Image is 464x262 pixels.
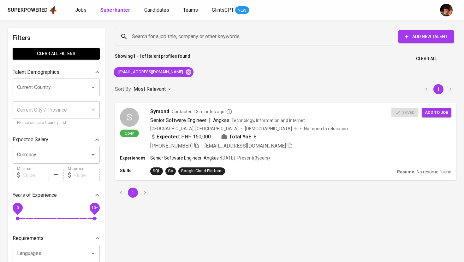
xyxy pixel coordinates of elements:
[422,108,451,118] button: Add to job
[403,33,449,41] span: Add New Talent
[150,125,239,132] div: [GEOGRAPHIC_DATA], [GEOGRAPHIC_DATA]
[75,6,88,14] a: Jobs
[100,6,132,14] a: Superhunter
[18,50,95,58] span: Clear All filters
[212,6,249,14] a: GlintsGPT NEW
[150,108,169,115] span: Symond
[420,84,456,94] nav: pagination navigation
[144,7,169,13] span: Candidates
[89,83,98,92] button: Open
[13,232,100,245] div: Requirements
[153,168,160,174] div: SQL
[150,133,211,141] div: PHP 150,000
[91,206,98,210] span: 10+
[115,53,190,65] p: Showing of talent profiles found
[397,169,414,175] p: Resume
[8,7,48,14] div: Superpowered
[89,249,98,258] button: Open
[150,143,193,149] span: [PHONE_NUMBER]
[75,7,86,13] span: Jobs
[114,69,187,75] span: [EMAIL_ADDRESS][DOMAIN_NAME]
[183,7,198,13] span: Teams
[413,53,440,65] button: Clear All
[74,169,100,181] input: Value
[13,66,100,79] div: Talent Demographics
[89,150,98,159] button: Open
[13,48,100,60] button: Clear All filters
[133,54,142,59] b: 1 - 1
[213,117,229,123] span: Angkas
[8,5,57,15] a: Superpoweredapp logo
[115,85,131,93] p: Sort By
[120,108,139,127] div: S
[134,85,166,93] p: Most Relevant
[226,108,232,115] svg: By Philippines recruiter
[128,188,138,198] button: page 1
[231,118,305,123] span: Technology, Information and Internet
[425,109,448,116] span: Add to job
[168,168,173,174] div: Go
[114,67,193,77] div: [EMAIL_ADDRESS][DOMAIN_NAME]
[146,54,149,59] b: 1
[416,55,437,63] span: Clear All
[100,7,130,13] b: Superhunter
[245,125,293,132] span: [DEMOGRAPHIC_DATA]
[120,155,150,161] p: Experiences
[212,7,234,13] span: GlintsGPT
[157,133,180,141] b: Expected:
[13,235,44,242] p: Requirements
[23,169,49,181] input: Value
[183,6,199,14] a: Teams
[120,167,150,174] p: Skills
[304,125,348,132] p: Not open to relocation
[229,133,253,141] b: Total YoE:
[13,191,57,199] p: Years of Experience
[13,33,100,43] h6: Filters
[433,84,443,94] button: page 1
[235,7,249,14] span: NEW
[115,103,456,180] a: SOpenSymondContacted 13 minutes agoSenior Software Engineer|AngkasTechnology, Information and Int...
[13,133,100,146] div: Expected Salary
[219,155,270,161] p: • [DATE] - Present ( 3 years )
[16,206,19,210] span: 0
[150,117,206,123] span: Senior Software Engineer
[172,108,232,115] span: Contacted 13 minutes ago
[134,84,173,95] div: Most Relevant
[440,4,453,16] img: diemas@glints.com
[209,117,211,124] span: |
[417,169,451,175] p: No resume found
[122,131,137,136] span: Open
[144,6,170,14] a: Candidates
[181,168,223,174] div: Google Cloud Platform
[150,155,219,161] p: Senior Software Engineer | Angkas
[205,143,286,149] span: [EMAIL_ADDRESS][DOMAIN_NAME]
[115,188,151,198] nav: pagination navigation
[17,120,95,126] p: Please select a Country first
[254,133,257,141] span: 8
[398,30,454,43] button: Add New Talent
[13,68,59,76] p: Talent Demographics
[13,136,48,143] p: Expected Salary
[49,5,57,15] img: app logo
[13,189,100,201] div: Years of Experience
